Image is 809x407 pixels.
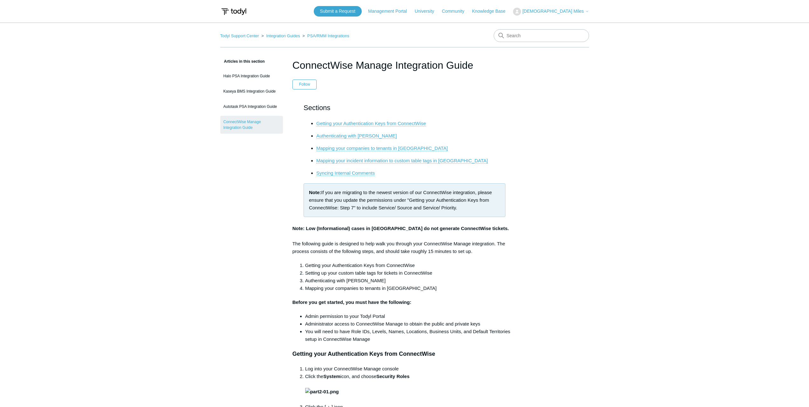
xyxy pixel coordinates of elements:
li: Log into your ConnectWise Manage console [305,365,517,373]
a: Todyl Support Center [220,33,259,38]
a: Submit a Request [314,6,362,17]
strong: Note: Low (Informational) cases in [GEOGRAPHIC_DATA] do not generate ConnectWise tickets. [292,226,509,231]
a: Mapping your companies to tenants in [GEOGRAPHIC_DATA] [316,145,448,151]
a: University [415,8,440,15]
button: Follow Article [292,80,317,89]
a: Management Portal [368,8,413,15]
span: [DEMOGRAPHIC_DATA] Miles [522,9,584,14]
li: Getting your Authentication Keys from ConnectWise [305,262,517,269]
a: Autotask PSA Integration Guide [220,101,283,113]
h3: Getting your Authentication Keys from ConnectWise [292,349,517,359]
li: Mapping your companies to tenants in [GEOGRAPHIC_DATA] [305,284,517,292]
img: part2-01.png [305,388,339,396]
li: PSA/RMM Integrations [301,33,349,38]
div: The following guide is designed to help walk you through your ConnectWise Manage integration. The... [292,240,517,255]
li: Todyl Support Center [220,33,260,38]
div: If you are migrating to the newest version of our ConnectWise integration, please ensure that you... [304,183,505,217]
button: [DEMOGRAPHIC_DATA] Miles [513,8,589,16]
strong: System [323,374,340,379]
li: Authenticating with [PERSON_NAME] [305,277,517,284]
a: Community [442,8,471,15]
strong: Security Roles [305,374,410,394]
strong: Note: [309,190,321,195]
a: Mapping your incident information to custom table tags in [GEOGRAPHIC_DATA] [316,158,488,164]
li: Integration Guides [260,33,301,38]
a: PSA/RMM Integrations [307,33,349,38]
h1: ConnectWise Manage Integration Guide [292,58,517,73]
img: Todyl Support Center Help Center home page [220,6,247,18]
a: Integration Guides [266,33,300,38]
input: Search [494,29,589,42]
a: Getting your Authentication Keys from ConnectWise [316,121,426,126]
a: Authenticating with [PERSON_NAME] [316,133,397,139]
a: ConnectWise Manage Integration Guide [220,116,283,134]
li: Setting up your custom table tags for tickets in ConnectWise [305,269,517,277]
li: Administrator access to ConnectWise Manage to obtain the public and private keys [305,320,517,328]
a: Kaseya BMS Integration Guide [220,85,283,97]
h2: Sections [304,102,505,113]
li: Admin permission to your Todyl Portal [305,312,517,320]
span: Articles in this section [220,59,265,64]
a: Syncing Internal Comments [316,170,375,176]
li: Click the icon, and choose [305,373,517,403]
a: Knowledge Base [472,8,512,15]
li: You will need to have Role IDs, Levels, Names, Locations, Business Units, and Default Territories... [305,328,517,343]
a: Halo PSA Integration Guide [220,70,283,82]
strong: Before you get started, you must have the following: [292,299,411,305]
